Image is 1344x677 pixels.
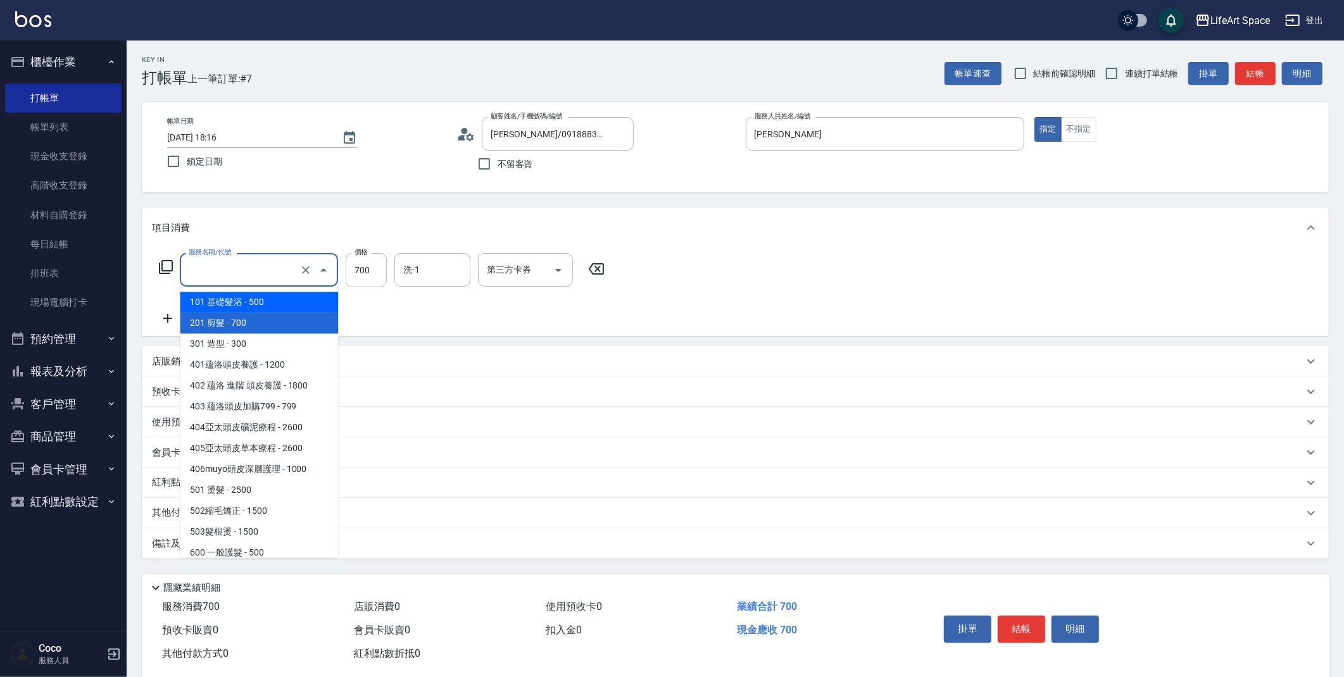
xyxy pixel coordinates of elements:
span: 業績合計 700 [737,600,797,612]
button: LifeArt Space [1190,8,1275,34]
p: 隱藏業績明細 [163,581,220,595]
span: 服務消費 700 [162,600,220,612]
label: 顧客姓名/手機號碼/編號 [491,111,563,121]
div: 其他付款方式入金可用餘額: 0 [142,498,1329,528]
span: 502縮毛矯正 - 1500 [180,500,338,521]
button: 櫃檯作業 [5,46,122,78]
div: 會員卡銷售 [142,437,1329,468]
button: 掛單 [1188,62,1229,85]
p: 其他付款方式 [152,506,268,520]
button: 不指定 [1061,117,1096,142]
span: 不留客資 [498,158,533,171]
button: 紅利點數設定 [5,485,122,518]
button: 明細 [1052,616,1099,642]
button: 明細 [1282,62,1322,85]
p: 紅利點數 [152,476,231,490]
a: 帳單列表 [5,113,122,142]
h2: Key In [142,56,187,64]
span: 600 一般護髮 - 500 [180,542,338,563]
p: 服務人員 [39,655,103,666]
button: 結帳 [998,616,1045,642]
button: 商品管理 [5,420,122,453]
button: 結帳 [1235,62,1276,85]
span: 紅利點數折抵 0 [354,647,420,659]
p: 項目消費 [152,221,190,235]
span: 503髮根燙 - 1500 [180,521,338,542]
img: Person [10,642,35,667]
a: 打帳單 [5,84,122,113]
button: 指定 [1034,117,1062,142]
label: 服務名稱/代號 [189,247,231,257]
button: 預約管理 [5,323,122,356]
span: 現金應收 700 [737,624,797,636]
label: 價格 [355,247,368,257]
input: YYYY/MM/DD hh:mm [167,127,329,148]
span: 鎖定日期 [187,155,222,168]
button: Open [548,260,568,280]
a: 現場電腦打卡 [5,288,122,317]
img: Logo [15,11,51,27]
p: 店販銷售 [152,355,190,368]
span: 結帳前確認明細 [1034,67,1096,80]
div: 備註及來源 [142,528,1329,559]
button: Choose date, selected date is 2025-10-13 [334,123,365,153]
span: 預收卡販賣 0 [162,624,218,636]
span: 404亞太頭皮礦泥療程 - 2600 [180,417,338,438]
button: Close [313,260,334,280]
button: 會員卡管理 [5,453,122,486]
h3: 打帳單 [142,69,187,87]
p: 使用預收卡 [152,416,199,429]
a: 現金收支登錄 [5,142,122,171]
span: 402 蘊洛 進階 頭皮養護 - 1800 [180,375,338,396]
label: 帳單日期 [167,116,194,126]
h5: Coco [39,642,103,655]
span: 406muyo頭皮深層護理 - 1000 [180,459,338,480]
span: 店販消費 0 [354,600,400,612]
span: 連續打單結帳 [1125,67,1178,80]
p: 預收卡販賣 [152,385,199,399]
button: Clear [297,261,315,279]
div: 店販銷售 [142,346,1329,376]
span: 使用預收卡 0 [546,600,602,612]
span: 扣入金 0 [546,624,582,636]
div: 紅利點數剩餘點數: 12 [142,468,1329,498]
a: 高階收支登錄 [5,171,122,200]
span: 101 基礎髮浴 - 500 [180,292,338,313]
span: 會員卡販賣 0 [354,624,410,636]
span: 其他付款方式 0 [162,647,229,659]
a: 排班表 [5,259,122,288]
button: 掛單 [944,616,991,642]
div: 項目消費 [142,208,1329,248]
span: 405亞太頭皮草本療程 - 2600 [180,438,338,459]
button: save [1159,8,1184,33]
span: 401蘊洛頭皮養護 - 1200 [180,354,338,375]
button: 帳單速查 [945,62,1002,85]
label: 服務人員姓名/編號 [755,111,810,121]
div: 使用預收卡 [142,407,1329,437]
p: 會員卡銷售 [152,446,199,459]
a: 每日結帳 [5,230,122,259]
button: 登出 [1280,9,1329,32]
span: 403 蘊洛頭皮加購799 - 799 [180,396,338,417]
span: 301 造型 - 300 [180,333,338,354]
div: LifeArt Space [1210,13,1270,28]
span: 501 燙髮 - 2500 [180,480,338,500]
button: 客戶管理 [5,388,122,421]
a: 材料自購登錄 [5,201,122,230]
span: 201 剪髮 - 700 [180,313,338,333]
p: 備註及來源 [152,537,199,550]
span: 上一筆訂單:#7 [187,71,253,87]
button: 報表及分析 [5,355,122,388]
div: 預收卡販賣 [142,376,1329,407]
